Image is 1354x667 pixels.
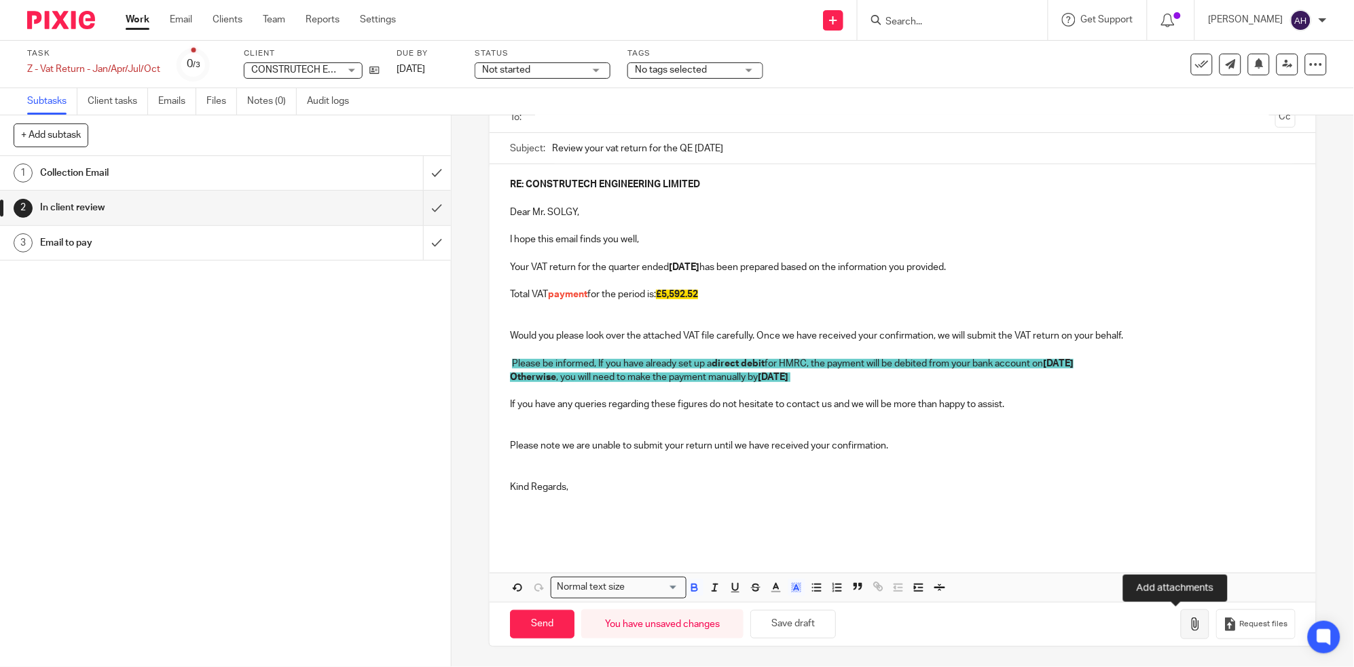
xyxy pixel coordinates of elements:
[627,48,763,59] label: Tags
[635,65,707,75] span: No tags selected
[510,261,1296,274] p: Your VAT return for the quarter ended has been prepared based on the information you provided.
[512,359,712,368] span: Please be informed, If you have already set up a
[482,65,530,75] span: Not started
[126,13,149,26] a: Work
[27,62,160,76] div: Z - Vat Return - Jan/Apr/Jul/Oct
[306,13,340,26] a: Reports
[581,609,744,639] div: You have unsaved changes
[40,197,287,218] h1: In client review
[206,88,237,115] a: Files
[510,480,1296,494] p: Kind Regards,
[554,580,628,594] span: Normal text size
[510,142,545,155] label: Subject:
[510,206,1296,219] p: Dear Mr. SOLGY,
[244,48,380,59] label: Client
[14,199,33,218] div: 2
[27,88,77,115] a: Subtasks
[765,359,1043,368] span: for HMRC, the payment will be debited from your bank account on
[170,13,192,26] a: Email
[750,610,836,639] button: Save draft
[213,13,242,26] a: Clients
[629,580,678,594] input: Search for option
[510,233,1296,246] p: I hope this email finds you well,
[551,577,687,598] div: Search for option
[1081,15,1133,24] span: Get Support
[251,65,420,75] span: CONSTRUTECH ENGINEERING LIMITED
[510,111,525,124] label: To:
[88,88,148,115] a: Client tasks
[510,610,574,639] input: Send
[548,290,587,299] span: payment
[263,13,285,26] a: Team
[510,439,1296,453] p: Please note we are unable to submit your return until we have received your confirmation.
[40,163,287,183] h1: Collection Email
[307,88,359,115] a: Audit logs
[1240,619,1288,630] span: Request files
[475,48,610,59] label: Status
[669,263,699,272] strong: [DATE]
[510,398,1296,411] p: If you have any queries regarding these figures do not hesitate to contact us and we will be more...
[510,373,556,382] span: Otherwise
[1275,107,1296,128] button: Cc
[187,56,200,72] div: 0
[758,373,788,382] span: [DATE]
[1216,609,1295,640] button: Request files
[712,359,765,368] span: direct debit
[247,88,297,115] a: Notes (0)
[656,290,698,299] span: £5,592.52
[27,48,160,59] label: Task
[14,123,88,147] button: + Add subtask
[397,48,458,59] label: Due by
[1209,13,1283,26] p: [PERSON_NAME]
[158,88,196,115] a: Emails
[360,13,396,26] a: Settings
[510,180,700,189] strong: RE: CONSTRUTECH ENGINEERING LIMITED
[510,329,1296,343] p: Would you please look over the attached VAT file carefully. Once we have received your confirmati...
[40,233,287,253] h1: Email to pay
[14,233,33,252] div: 3
[510,288,1296,301] p: Total VAT for the period is:
[397,64,425,74] span: [DATE]
[14,164,33,183] div: 1
[885,16,1007,28] input: Search
[556,373,758,382] span: , you will need to make the payment manually by
[1043,359,1074,368] span: [DATE]
[1290,9,1312,31] img: svg%3E
[193,61,200,69] small: /3
[27,11,95,29] img: Pixie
